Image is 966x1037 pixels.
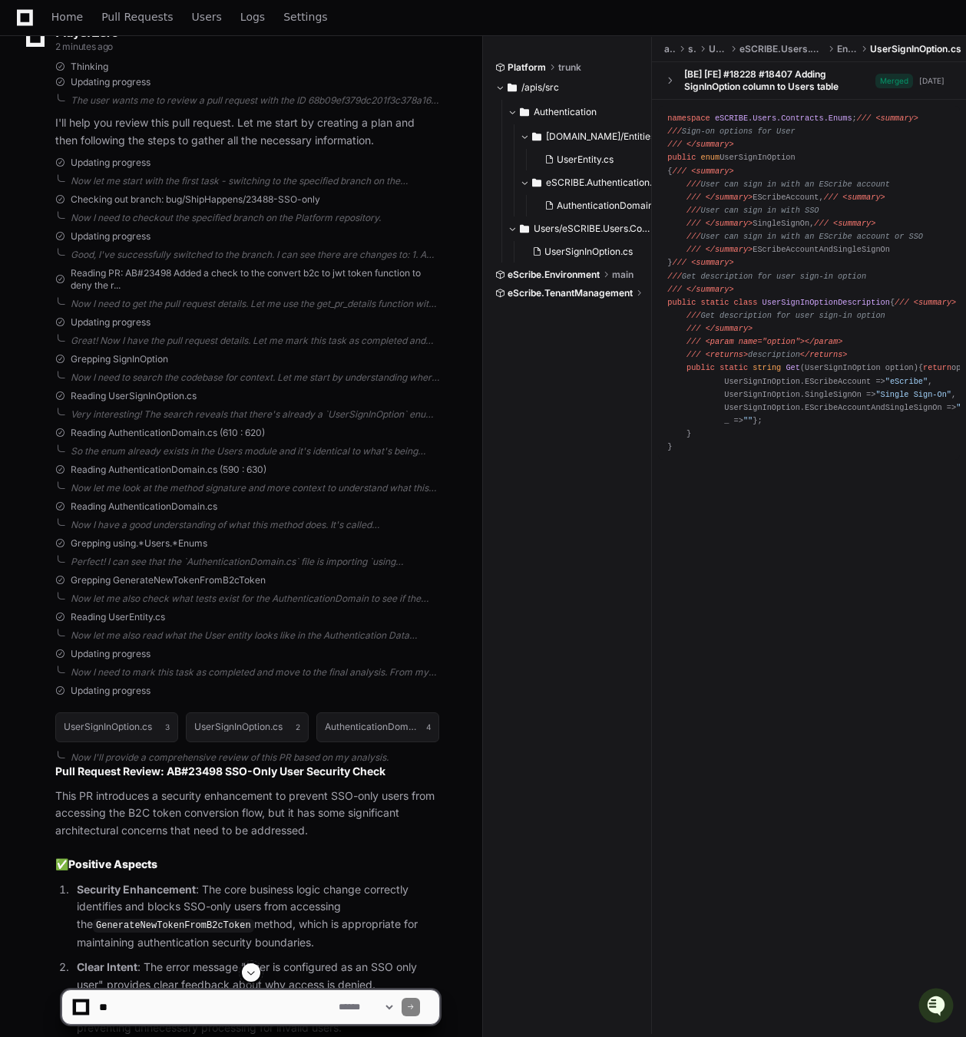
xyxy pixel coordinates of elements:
span: 4 [426,721,431,733]
p: This PR introduces a security enhancement to prevent SSO-only users from accessing the B2C token ... [55,788,439,840]
span: /// [686,324,700,333]
svg: Directory [520,220,529,238]
img: 1756235613930-3d25f9e4-fa56-45dd-b3ad-e072dfbd1548 [15,114,43,142]
span: Enums [837,43,858,55]
span: string [753,363,781,372]
span: /// [814,219,828,228]
span: 2 minutes ago [55,41,113,52]
div: Now I need to checkout the specified branch on the Platform repository. [71,212,439,224]
span: Home [51,12,83,21]
span: <summary> [875,114,918,123]
span: public [667,298,696,307]
span: User can sign in with SSO [686,206,819,215]
span: </summary> [686,140,734,149]
div: Very interesting! The search reveals that there's already a `UserSignInOption` enum in the `Users... [71,408,439,421]
span: eScribe.TenantManagement [508,287,633,299]
button: eSCRIBE.Authentication.Domain [520,170,665,195]
span: description [686,350,847,359]
span: Get description for user sign-in option [667,272,866,281]
button: UserSignInOption.cs [526,241,643,263]
div: [DATE] [919,75,944,87]
span: Logs [240,12,265,21]
span: Grepping GenerateNewTokenFromB2cToken [71,574,266,586]
span: Reading UserEntity.cs [71,611,165,623]
button: AuthenticationDomain.cs4 [316,712,439,741]
span: /apis/src [521,81,559,94]
span: </summary> [706,193,753,202]
span: Get description for user sign-in option [686,311,885,320]
span: enum [700,153,720,162]
div: Now I need to search the codebase for context. Let me start by understanding where the `SignInOpt... [71,372,439,384]
img: PlayerZero [15,15,46,46]
span: Authentication [534,106,597,118]
p: : The error message "User is configured as an SSO only user" provides clear feedback about why ac... [77,959,439,994]
span: </summary> [706,219,753,228]
svg: Directory [520,103,529,121]
div: Now I have a good understanding of what this method does. It's called `GenerateNewTokenFromB2cTok... [71,519,439,531]
h1: AuthenticationDomain.cs [325,722,418,732]
span: User can sign in with an EScribe account or SSO [686,232,923,241]
span: eSCRIBE.Users.Contracts [739,43,825,55]
span: ( ) [686,363,918,372]
span: Pull Requests [101,12,173,21]
span: UserSignInOption option [805,363,914,372]
span: /// [686,180,700,189]
span: UserEntity.cs [557,154,614,166]
svg: Directory [508,78,517,97]
span: Updating progress [71,230,151,243]
span: static [700,298,729,307]
span: <summary> [691,167,733,176]
div: ; UserSignInOption { EScribeAccount, SingleSignOn, EScribeAccountAndSingleSignOn } { { option { U... [667,112,951,454]
span: </returns> [800,350,848,359]
span: /// [895,298,908,307]
h2: Pull Request Review: AB#23498 SSO-Only User Security Check [55,764,439,779]
span: apis [664,43,676,55]
span: eScribe.Environment [508,269,600,281]
span: /// [686,245,700,254]
span: /// [686,337,700,346]
span: "eScribe" [885,377,928,386]
span: eSCRIBE.Users.Contracts.Enums [715,114,852,123]
strong: Security Enhancement [77,883,196,896]
span: trunk [558,61,581,74]
span: <summary> [691,258,733,267]
span: </summary> [686,285,734,294]
span: UserSignInOptionDescription [763,298,890,307]
span: UserSignInOption.cs [870,43,961,55]
button: [DOMAIN_NAME]/Entities [520,124,665,149]
span: /// [667,285,681,294]
span: [DOMAIN_NAME]/Entities [546,130,655,143]
button: UserSignInOption.cs2 [186,712,309,741]
span: Updating progress [71,157,151,169]
button: Authentication [508,100,653,124]
span: Users/eSCRIBE.Users.Contracts/Enums [534,223,653,235]
div: Start new chat [52,114,252,130]
span: public [686,363,715,372]
button: Users/eSCRIBE.Users.Contracts/Enums [508,216,653,241]
svg: Directory [532,173,541,192]
strong: Clear Intent [77,960,137,973]
span: /// [686,193,700,202]
span: UserSignInOption.cs [544,246,633,258]
span: <summary> [833,219,875,228]
div: Perfect! I can see that the `AuthenticationDomain.cs` file is importing `using eSCRIBE.Authentica... [71,556,439,568]
span: Grepping using.*Users.*Enums [71,537,207,550]
button: /apis/src [495,75,640,100]
span: <param name="option"> [706,337,805,346]
button: AuthenticationDomain.cs [538,195,666,216]
span: /// [686,350,700,359]
div: Now I'll provide a comprehensive review of this PR based on my analysis. [71,751,439,764]
div: [BE] [FE] #18228 #18407 Adding SignInOption column to Users table [684,68,875,93]
span: Get [786,363,799,372]
div: So the enum already exists in the Users module and it's identical to what's being added in the Au... [71,445,439,457]
span: class [734,298,758,307]
span: /// [686,311,700,320]
span: namespace [667,114,710,123]
span: Sign-on options for User [667,127,795,136]
span: </summary> [706,245,753,254]
span: return [923,363,951,372]
span: Pylon [153,161,186,173]
span: Updating progress [71,685,151,697]
div: Now let me start with the first task - switching to the specified branch on the Platform repository. [71,175,439,187]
